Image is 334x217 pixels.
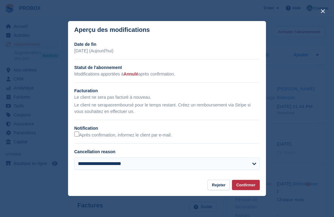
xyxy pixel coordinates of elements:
button: Confirmer [232,180,260,190]
input: Après confirmation, informez le client par e-mail. [74,132,79,137]
p: Aperçu des modifications [74,26,150,33]
p: [DATE] (Aujourd'hui) [74,48,260,54]
button: close [318,6,328,16]
p: Le client ne sera remboursé pour le temps restant. Créez un remboursement via Stripe si vous souh... [74,102,260,115]
label: Après confirmation, informez le client par e-mail. [74,132,172,138]
h2: Date de fin [74,41,260,48]
button: Rejeter [208,180,230,190]
p: Modifications apportées à après confirmation. [74,71,260,77]
em: pas [106,102,113,107]
h2: Statut de l'abonnement [74,64,260,71]
h2: Notification [74,125,260,132]
span: Annulé [124,72,138,76]
label: Cancellation reason [74,149,115,154]
h2: Facturation [74,88,260,94]
p: Le client ne sera pas facturé à nouveau. [74,94,260,101]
